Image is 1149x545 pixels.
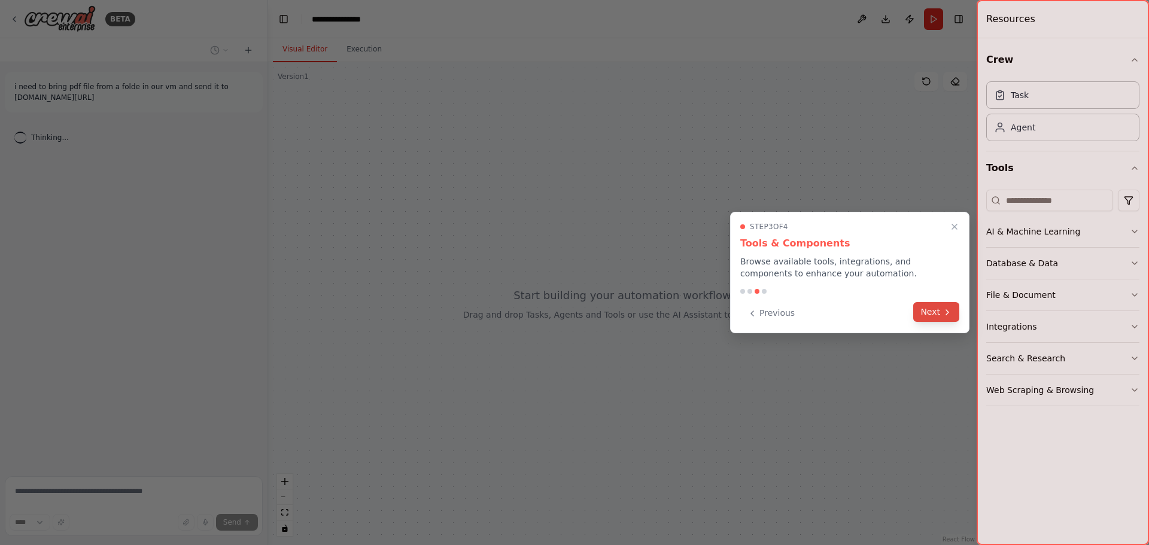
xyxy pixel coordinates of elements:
h3: Tools & Components [740,236,959,251]
button: Previous [740,303,802,323]
button: Close walkthrough [947,220,962,234]
button: Next [913,302,959,322]
button: Hide left sidebar [275,11,292,28]
p: Browse available tools, integrations, and components to enhance your automation. [740,255,959,279]
span: Step 3 of 4 [750,222,788,232]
